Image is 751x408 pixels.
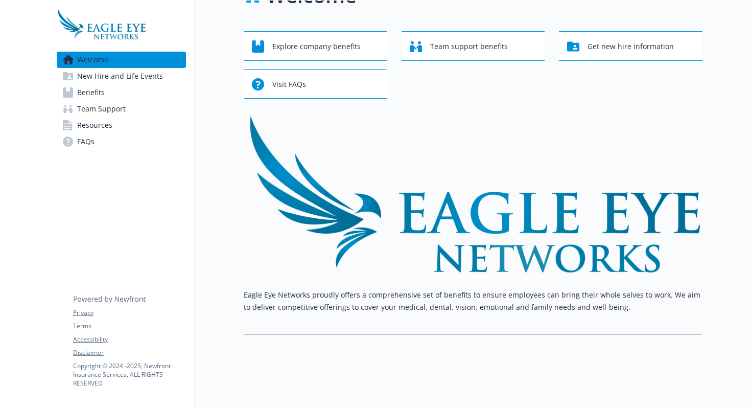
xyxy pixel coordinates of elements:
button: Get new hire information [559,31,702,61]
span: Explore company benefits [272,37,361,56]
a: Resources [57,117,186,133]
a: Welcome [57,52,186,68]
a: FAQs [57,133,186,150]
span: FAQs [77,133,95,150]
span: Resources [77,117,112,133]
img: overview page banner [244,115,702,273]
p: Eagle Eye Networks proudly offers a comprehensive set of benefits to ensure employees can bring t... [244,289,702,313]
button: Team support benefits [402,31,545,61]
a: Disclaimer [73,348,185,357]
span: Team support benefits [430,37,508,56]
span: Welcome [77,52,108,68]
button: Visit FAQs [244,69,387,99]
a: Accessibility [73,335,185,344]
a: Terms [73,322,185,331]
a: Benefits [57,84,186,101]
a: New Hire and Life Events [57,68,186,84]
span: New Hire and Life Events [77,68,163,84]
span: Get new hire information [588,37,674,56]
span: Benefits [77,84,105,101]
button: Explore company benefits [244,31,387,61]
span: Team Support [77,101,126,117]
span: Visit FAQs [272,75,306,94]
p: Copyright © 2024 - 2025 , Newfront Insurance Services, ALL RIGHTS RESERVED [73,361,185,388]
a: Privacy [73,308,185,318]
a: Team Support [57,101,186,117]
